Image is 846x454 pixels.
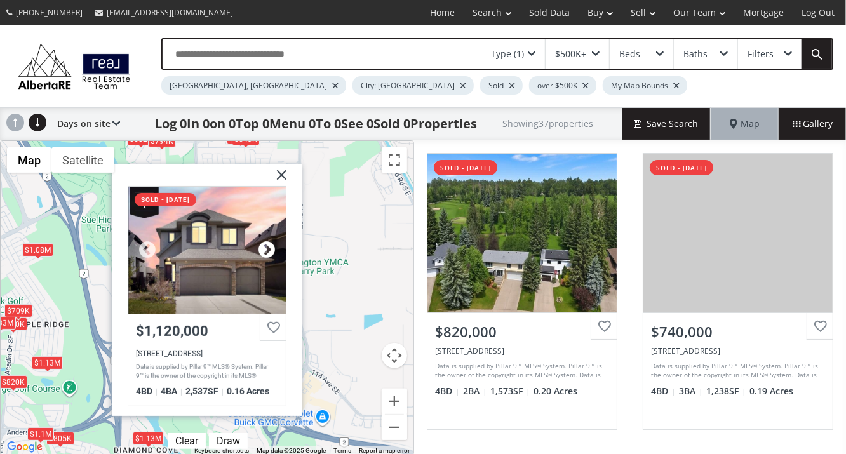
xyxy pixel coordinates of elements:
div: Click to clear. [168,435,206,447]
div: $500K+ [555,50,586,58]
div: $643K [232,131,260,145]
span: 4 BD [651,385,676,397]
div: City: [GEOGRAPHIC_DATA] [352,76,474,95]
a: Terms [333,447,351,454]
div: $820,000 [435,322,609,342]
button: Show satellite imagery [51,147,114,173]
button: Save Search [622,108,711,140]
div: Data is supplied by Pillar 9™ MLS® System. Pillar 9™ is the owner of the copyright in its MLS® Sy... [435,361,606,380]
h2: Showing 37 properties [503,119,594,128]
div: Click to draw. [209,435,248,447]
span: Gallery [793,117,833,130]
div: $1.13M [32,356,63,369]
div: Map [711,108,779,140]
div: $805K [46,432,74,445]
span: 4 BD [136,386,158,396]
div: Gallery [779,108,846,140]
div: over $500K [529,76,596,95]
div: Data is supplied by Pillar 9™ MLS® System. Pillar 9™ is the owner of the copyright in its MLS® Sy... [651,361,822,380]
span: 2,537 SF [185,386,224,396]
div: $1.1M [27,427,54,441]
div: $709K [4,304,32,317]
div: $740,000 [651,322,825,342]
button: Show street map [7,147,51,173]
div: Clear [172,435,201,447]
button: Zoom in [382,389,407,414]
div: $652K [127,131,155,145]
div: 516 Quarry Way SE, Calgary, AB T2C 5H7 [128,187,286,314]
div: Baths [683,50,708,58]
button: Zoom out [382,415,407,440]
span: [EMAIL_ADDRESS][DOMAIN_NAME] [107,7,233,18]
span: 1,573 SF [490,385,530,397]
span: 4 BA [161,386,182,396]
div: Sold [480,76,523,95]
span: Map data ©2025 Google [257,447,326,454]
div: Filters [748,50,774,58]
span: 0.19 Acres [749,385,793,397]
div: $794K [148,134,176,147]
button: Map camera controls [382,343,407,368]
span: 3 BA [679,385,703,397]
div: 516 Quarry Way SE, Calgary, AB T2C 5H7 [136,349,278,358]
div: Draw [213,435,243,447]
span: 2 BA [463,385,487,397]
div: My Map Bounds [603,76,687,95]
span: 1,238 SF [706,385,746,397]
div: $1,120,000 [136,323,278,339]
div: Days on site [51,108,120,140]
a: sold - [DATE]$1,120,000[STREET_ADDRESS]Data is supplied by Pillar 9™ MLS® System. Pillar 9™ is th... [128,186,286,406]
div: $1.13M [133,432,164,445]
div: sold - [DATE] [135,193,196,206]
div: 776 Acadia Drive SE, Calgary, AB T2J 0C5 [651,345,825,356]
div: 912 Mapleglade Drive SE, Calgary, AB T2J 2G6 [435,345,609,356]
img: Logo [13,41,136,92]
a: Report a map error [359,447,410,454]
span: [PHONE_NUMBER] [16,7,83,18]
span: 4 BD [435,385,460,397]
span: 0.16 Acres [227,386,269,396]
img: x.svg [261,164,293,196]
span: 0.20 Acres [534,385,577,397]
button: Toggle fullscreen view [382,147,407,173]
div: Type (1) [491,50,524,58]
span: Map [730,117,760,130]
div: [GEOGRAPHIC_DATA], [GEOGRAPHIC_DATA] [161,76,346,95]
a: sold - [DATE]$740,000[STREET_ADDRESS]Data is supplied by Pillar 9™ MLS® System. Pillar 9™ is the ... [630,140,846,443]
a: [EMAIL_ADDRESS][DOMAIN_NAME] [89,1,239,24]
a: sold - [DATE]$820,000[STREET_ADDRESS]Data is supplied by Pillar 9™ MLS® System. Pillar 9™ is the ... [414,140,630,443]
div: $1.08M [22,243,53,257]
h1: Log 0In 0on 0Top 0Menu 0To 0See 0Sold 0Properties [156,115,478,133]
div: Beds [619,50,640,58]
div: Data is supplied by Pillar 9™ MLS® System. Pillar 9™ is the owner of the copyright in its MLS® Sy... [136,363,275,382]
